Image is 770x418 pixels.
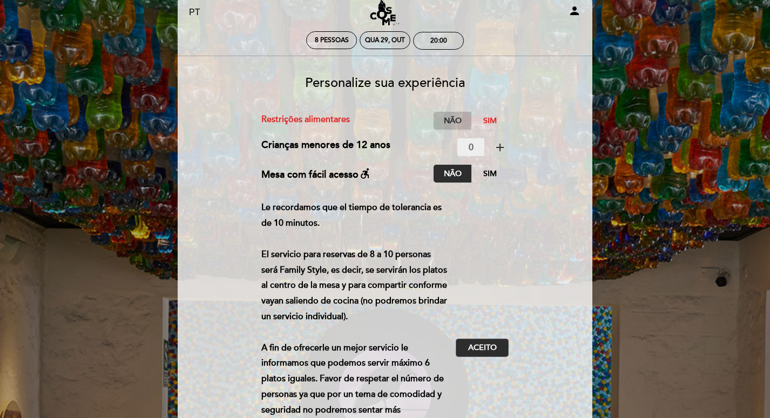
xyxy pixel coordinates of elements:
div: Crianças menores de 12 anos [261,138,390,156]
div: 20:00 [430,37,447,45]
label: Não [434,165,471,183]
i: add [494,141,506,154]
label: Sim [471,165,509,183]
span: Aceito [468,342,497,354]
button: Aceito [456,339,509,357]
label: Sim [471,112,509,130]
span: Personalize sua experiência [305,75,465,91]
i: remove [436,141,449,154]
label: Não [434,112,471,130]
i: person [568,4,581,17]
div: Qua 29, out [365,36,405,44]
i: accessible_forward [359,167,372,180]
span: 8 pessoas [315,36,349,44]
div: Restrições alimentares [261,112,434,130]
div: Mesa com fácil acesso [261,165,372,183]
button: person [568,4,581,21]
